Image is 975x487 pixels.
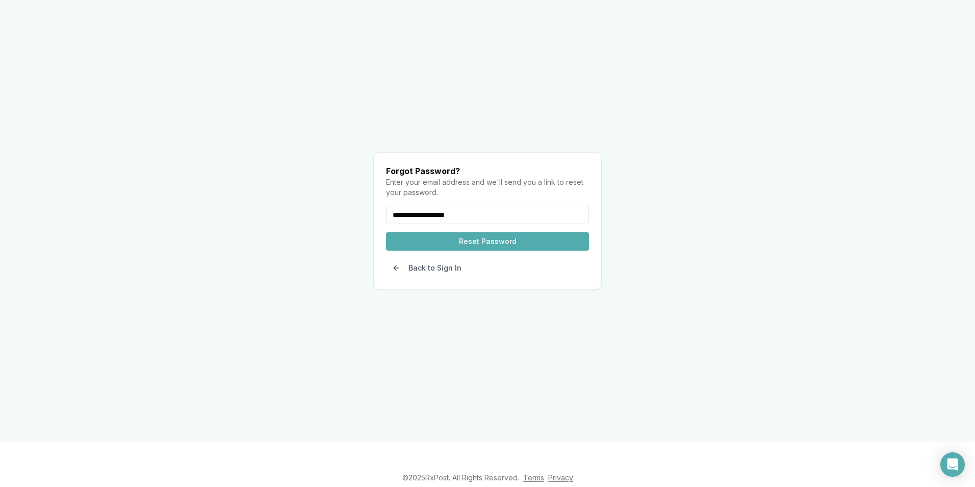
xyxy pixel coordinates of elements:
a: Back to Sign In [386,264,468,274]
button: Reset Password [386,232,589,251]
button: Back to Sign In [386,259,468,277]
p: Enter your email address and we'll send you a link to reset your password. [386,177,589,198]
a: Privacy [548,473,573,482]
h1: Forgot Password? [386,165,589,177]
div: Open Intercom Messenger [940,452,965,477]
a: Terms [523,473,544,482]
